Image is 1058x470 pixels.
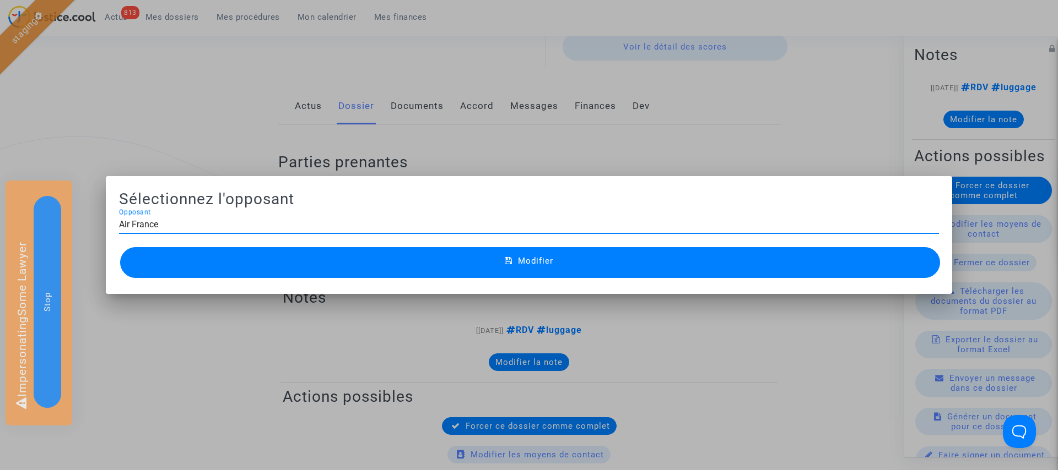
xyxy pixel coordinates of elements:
h2: Sélectionnez l'opposant [119,189,939,209]
div: Impersonating [6,181,72,425]
button: Modifier [120,247,940,278]
iframe: Help Scout Beacon - Open [1003,415,1036,448]
span: Stop [42,292,52,311]
span: Modifier [518,256,553,266]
